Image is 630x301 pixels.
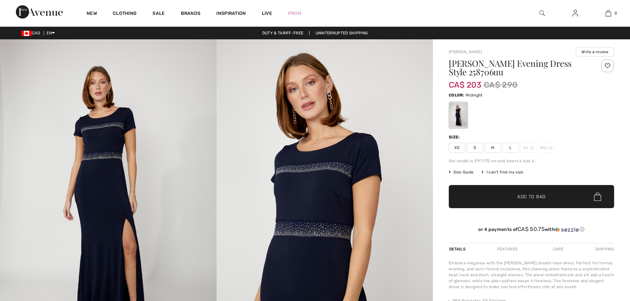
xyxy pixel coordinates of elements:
img: 1ère Avenue [16,5,63,19]
span: Add to Bag [517,193,546,200]
a: 0 [592,9,624,17]
span: Color: [449,93,464,97]
div: I can't find my size [482,169,523,175]
span: Size Guide [449,169,474,175]
span: EN [47,31,55,35]
img: Bag.svg [594,192,601,201]
span: XXL [538,143,555,153]
a: Sale [152,11,165,18]
div: Our model is 5'9"/175 cm and wears a size 6. [449,158,614,164]
div: Shipping [594,243,614,255]
button: Add to Bag [449,185,614,208]
span: M [484,143,501,153]
a: Clothing [113,11,137,18]
img: search the website [539,9,545,17]
h1: [PERSON_NAME] Evening Dress Style 258706uu [449,59,587,76]
img: My Info [572,9,578,17]
img: ring-m.svg [549,146,553,149]
img: ring-m.svg [530,146,533,149]
img: Canadian Dollar [21,31,32,36]
span: CA$ 290 [484,79,518,91]
div: Details [449,243,467,255]
span: XS [449,143,465,153]
div: Care [547,243,569,255]
button: Write a review [576,47,614,56]
div: Features [492,243,523,255]
img: My Bag [606,9,611,17]
span: XL [520,143,537,153]
img: Sezzle [555,227,579,233]
span: CA$ 50.75 [518,226,545,232]
span: CA$ 203 [449,74,481,90]
span: CAD [21,31,43,35]
iframe: Opens a widget where you can chat to one of our agents [588,251,623,268]
div: Midnight [450,103,467,128]
a: Brands [181,11,201,18]
span: Midnight [466,93,483,97]
div: or 4 payments of with [449,226,614,233]
span: 0 [614,10,617,16]
div: Size: [449,134,461,140]
a: Prom [288,10,301,17]
span: S [467,143,483,153]
span: Inspiration [216,11,246,18]
a: [PERSON_NAME] [449,50,482,54]
a: Live [262,10,272,17]
div: or 4 payments ofCA$ 50.75withSezzle Click to learn more about Sezzle [449,226,614,235]
div: Embrace elegance with the [PERSON_NAME] sheath maxi dress. Perfect for formal, evening, and semi-... [449,260,614,290]
span: L [502,143,519,153]
a: New [87,11,97,18]
a: Sign In [567,9,583,18]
